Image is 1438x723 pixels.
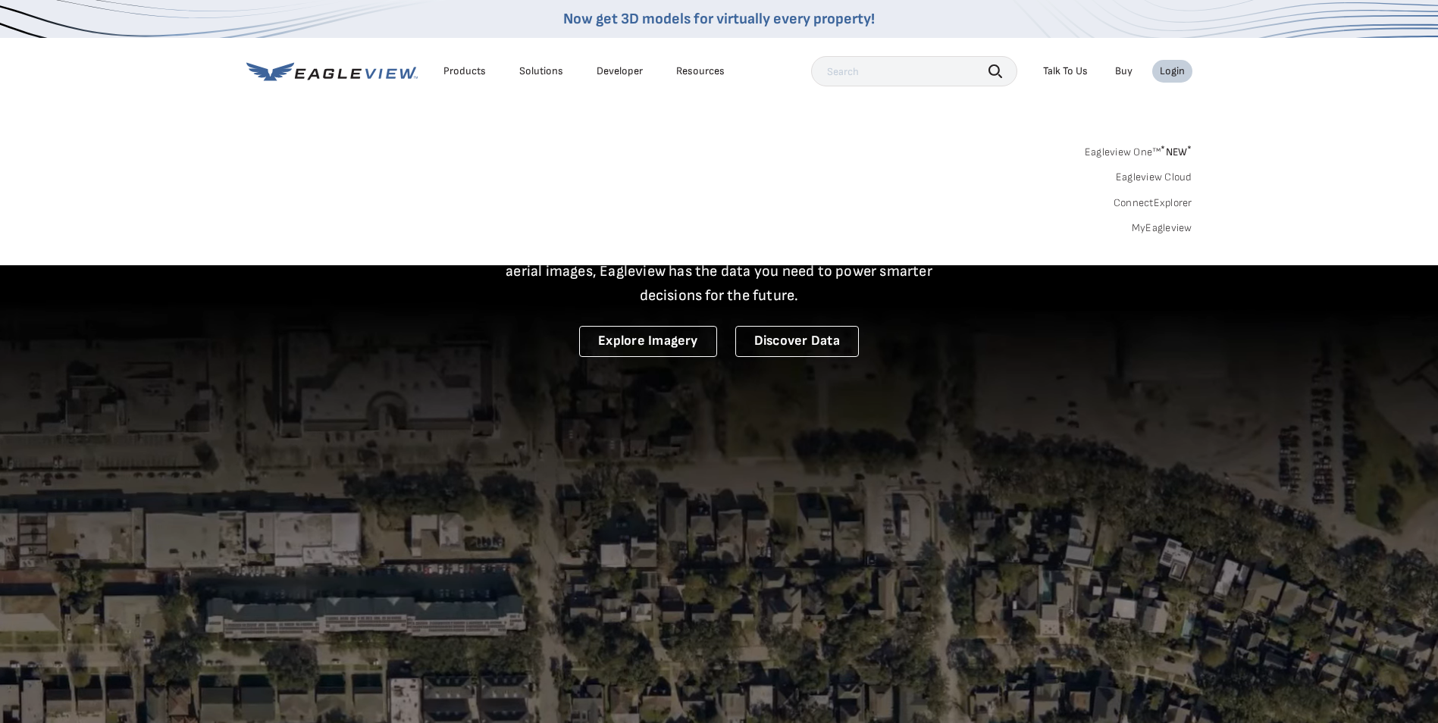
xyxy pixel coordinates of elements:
span: NEW [1161,146,1192,158]
div: Resources [676,64,725,78]
a: Eagleview Cloud [1116,171,1192,184]
a: Developer [597,64,643,78]
a: Now get 3D models for virtually every property! [563,10,875,28]
a: Buy [1115,64,1133,78]
a: Explore Imagery [579,326,717,357]
a: ConnectExplorer [1114,196,1192,210]
div: Talk To Us [1043,64,1088,78]
div: Solutions [519,64,563,78]
a: Eagleview One™*NEW* [1085,141,1192,158]
div: Login [1160,64,1185,78]
input: Search [811,56,1017,86]
a: Discover Data [735,326,859,357]
p: A new era starts here. Built on more than 3.5 billion high-resolution aerial images, Eagleview ha... [487,235,951,308]
a: MyEagleview [1132,221,1192,235]
div: Products [443,64,486,78]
